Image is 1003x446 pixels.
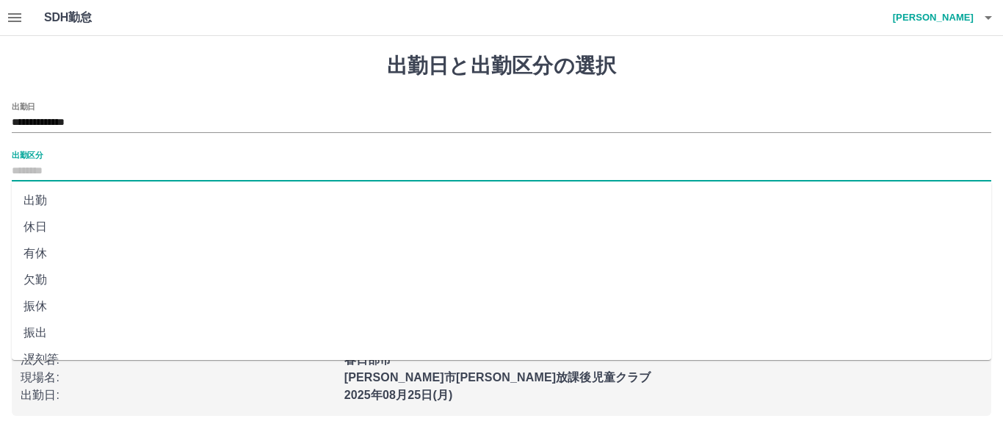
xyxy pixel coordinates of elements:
b: [PERSON_NAME]市[PERSON_NAME]放課後児童クラブ [344,371,651,384]
li: 休日 [12,214,991,240]
li: 振出 [12,320,991,346]
li: 出勤 [12,187,991,214]
p: 現場名 : [21,369,336,386]
label: 出勤日 [12,101,35,112]
li: 振休 [12,293,991,320]
li: 有休 [12,240,991,267]
li: 遅刻等 [12,346,991,373]
h1: 出勤日と出勤区分の選択 [12,54,991,79]
li: 欠勤 [12,267,991,293]
b: 2025年08月25日(月) [344,389,453,401]
label: 出勤区分 [12,149,43,160]
p: 出勤日 : [21,386,336,404]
